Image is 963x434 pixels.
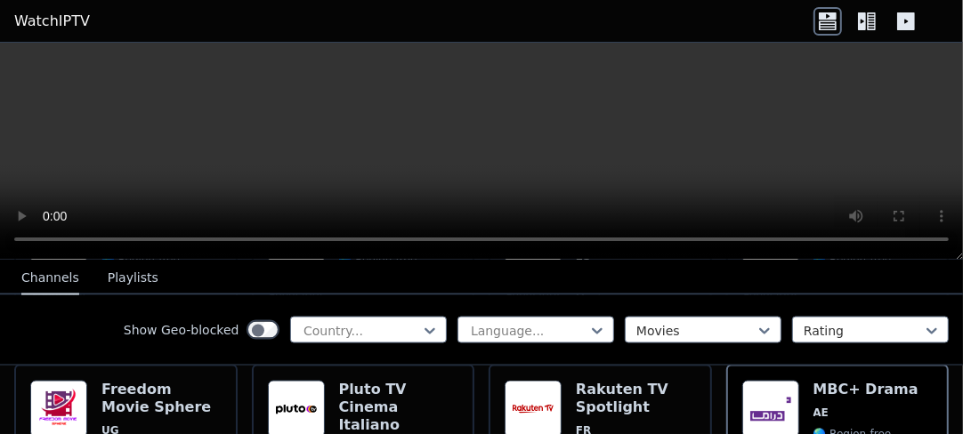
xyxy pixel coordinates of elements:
span: AE [813,406,829,420]
h6: MBC+ Drama [813,381,918,398]
button: Channels [21,261,79,295]
a: WatchIPTV [14,11,90,32]
h6: Pluto TV Cinema Italiano [339,381,459,434]
h6: Freedom Movie Sphere [101,381,222,416]
h6: Rakuten TV Spotlight [576,381,696,416]
button: Playlists [108,261,158,295]
label: Show Geo-blocked [124,321,239,339]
